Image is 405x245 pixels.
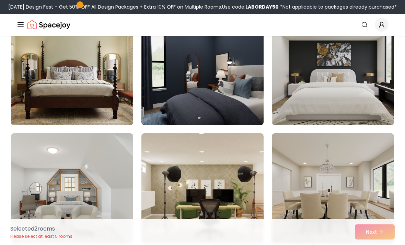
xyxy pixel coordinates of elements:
p: Selected 2 room s [10,225,72,233]
p: Please select at least 5 rooms [10,234,72,239]
nav: Global [16,14,389,36]
span: *Not applicable to packages already purchased* [279,3,397,10]
img: Room room-72 [272,133,394,243]
a: Spacejoy [27,18,70,32]
img: Room room-69 [272,15,394,125]
span: Use code: [222,3,279,10]
img: Room room-67 [11,15,133,125]
img: Room room-71 [141,133,264,243]
img: Room room-68 [141,15,264,125]
div: [DATE] Design Fest – Get 50% OFF All Design Packages + Extra 10% OFF on Multiple Rooms. [8,3,397,10]
img: Room room-70 [11,133,133,243]
b: LABORDAY50 [245,3,279,10]
img: Spacejoy Logo [27,18,70,32]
